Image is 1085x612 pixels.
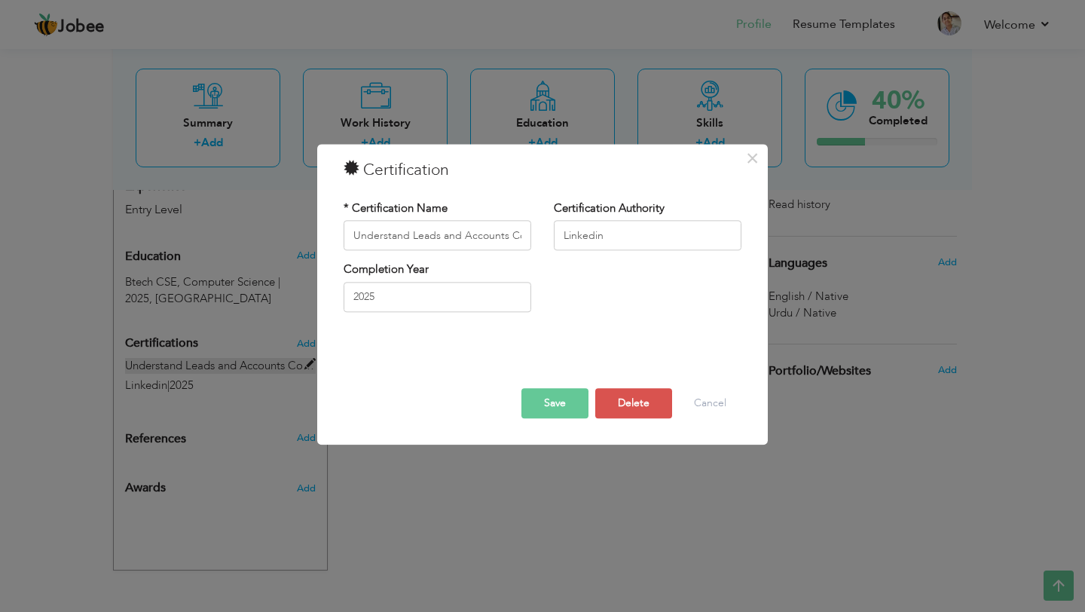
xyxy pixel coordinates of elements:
[344,200,448,216] label: * Certification Name
[344,262,429,278] label: Completion Year
[740,146,764,170] button: Close
[344,159,741,182] h3: Certification
[746,145,759,172] span: ×
[595,389,672,419] button: Delete
[521,389,588,419] button: Save
[554,200,665,216] label: Certification Authority
[679,389,741,419] button: Cancel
